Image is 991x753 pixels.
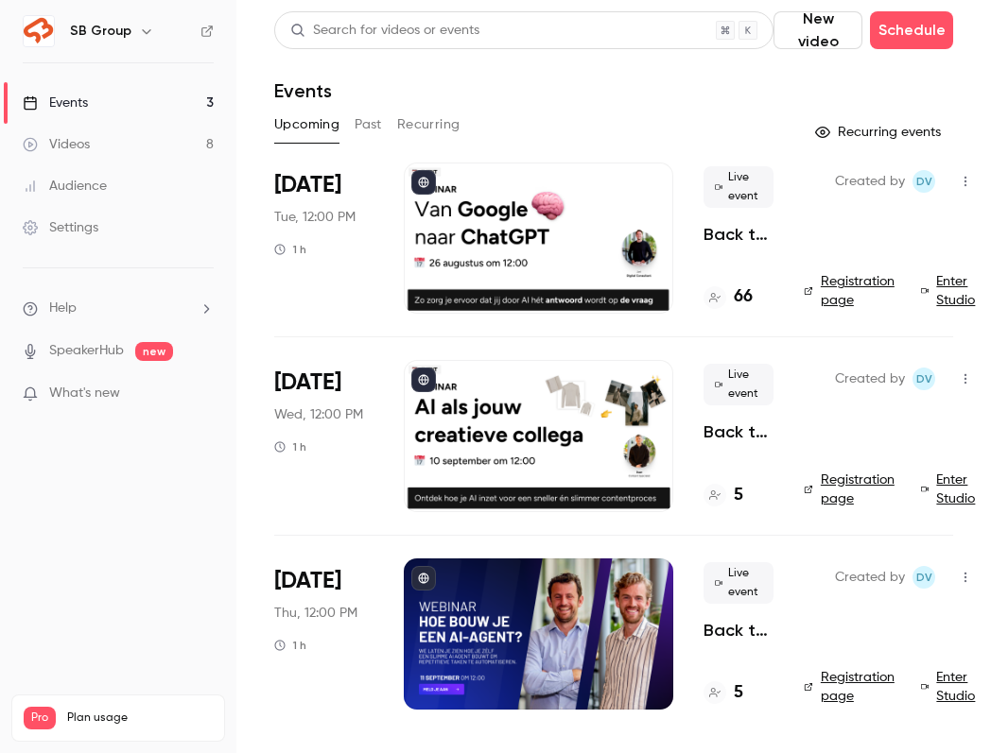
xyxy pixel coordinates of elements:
[274,170,341,200] span: [DATE]
[916,566,932,589] span: Dv
[704,284,753,310] a: 66
[835,170,905,193] span: Created by
[704,483,743,508] a: 5
[24,707,56,729] span: Pro
[704,562,774,604] span: Live event
[704,223,774,246] a: Back to work webinar: van Google naar ChatGPT
[355,110,382,140] button: Past
[23,177,107,196] div: Audience
[704,364,774,405] span: Live event
[274,110,339,140] button: Upcoming
[734,483,743,508] h4: 5
[835,566,905,589] span: Created by
[774,11,862,49] button: New video
[274,566,341,596] span: [DATE]
[913,368,935,390] span: Dante van der heijden
[290,21,479,41] div: Search for videos or events
[23,218,98,237] div: Settings
[274,208,356,227] span: Tue, 12:00 PM
[23,94,88,112] div: Events
[274,558,374,710] div: Sep 11 Thu, 12:00 PM (Europe/Amsterdam)
[921,668,981,706] a: Enter Studio
[49,299,77,318] span: Help
[916,368,932,390] span: Dv
[807,117,953,147] button: Recurring events
[274,368,341,398] span: [DATE]
[921,272,981,310] a: Enter Studio
[274,79,332,102] h1: Events
[135,342,173,361] span: new
[23,299,214,318] li: help-dropdown-opener
[913,566,935,589] span: Dante van der heijden
[67,710,213,726] span: Plan usage
[23,135,90,154] div: Videos
[835,368,905,390] span: Created by
[397,110,461,140] button: Recurring
[274,242,306,257] div: 1 h
[274,638,306,653] div: 1 h
[704,420,774,443] a: Back to work webinar: AI als jouw creatieve collega
[704,166,774,208] span: Live event
[804,471,898,508] a: Registration page
[870,11,953,49] button: Schedule
[916,170,932,193] span: Dv
[24,16,54,46] img: SB Group
[274,604,357,623] span: Thu, 12:00 PM
[704,680,743,706] a: 5
[274,360,374,511] div: Sep 10 Wed, 12:00 PM (Europe/Amsterdam)
[804,668,898,706] a: Registration page
[913,170,935,193] span: Dante van der heijden
[734,284,753,310] h4: 66
[191,385,214,402] iframe: Noticeable Trigger
[49,384,120,403] span: What's new
[804,272,898,310] a: Registration page
[921,471,981,508] a: Enter Studio
[70,22,131,41] h6: SB Group
[274,405,363,424] span: Wed, 12:00 PM
[274,163,374,314] div: Aug 26 Tue, 12:00 PM (Europe/Amsterdam)
[734,680,743,706] h4: 5
[704,619,774,642] a: Back to work webinar: hoe bouw je een eigen AI agent?
[274,439,306,454] div: 1 h
[49,341,124,361] a: SpeakerHub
